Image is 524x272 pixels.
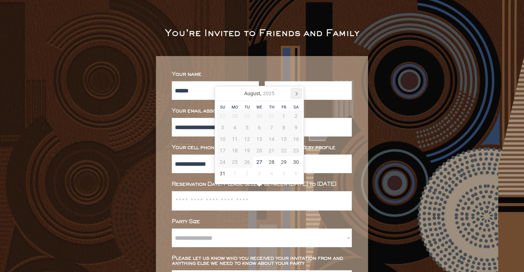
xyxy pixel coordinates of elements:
div: 28 [229,110,241,122]
div: August, [241,88,277,99]
div: Reservation Date: Please select between [DATE] to [DATE] [172,182,352,187]
div: 18 [229,145,241,156]
div: 25 [229,156,241,168]
div: 5 [241,122,253,133]
div: Fr [278,105,290,109]
div: 30 [290,156,302,168]
div: Your cell phone number associated with your Resy profile [172,145,352,150]
div: Party Size [172,219,352,224]
div: 27 [253,156,265,168]
div: 3 [216,122,229,133]
div: 6 [290,168,302,179]
div: 9 [290,122,302,133]
div: 4 [229,122,241,133]
div: 19 [241,145,253,156]
div: 26 [241,156,253,168]
div: 30 [253,110,265,122]
div: 2 [290,110,302,122]
div: 24 [216,156,229,168]
div: 12 [241,133,253,145]
div: 29 [278,156,290,168]
div: Please let us know who you received your invitation from and anything else we need to know about ... [172,256,352,266]
div: 31 [265,110,278,122]
div: 21 [265,145,278,156]
div: Su [216,105,229,109]
div: 28 [265,156,278,168]
div: 1 [278,110,290,122]
div: 14 [265,133,278,145]
div: 10 [216,133,229,145]
div: 3 [253,168,265,179]
div: Tu [241,105,253,109]
i: 2025 [263,91,274,96]
div: 22 [278,145,290,156]
div: Your email associated with your Resy Profile [172,109,352,114]
div: 7 [265,122,278,133]
div: 15 [278,133,290,145]
div: 27 [216,110,229,122]
div: We [253,105,265,109]
div: 13 [253,133,265,145]
div: 11 [229,133,241,145]
div: 4 [265,168,278,179]
div: 2 [241,168,253,179]
div: 17 [216,145,229,156]
div: You’re Invited to Friends and Family [165,29,359,38]
div: 16 [290,133,302,145]
div: 8 [278,122,290,133]
div: Sa [290,105,302,109]
div: 5 [278,168,290,179]
div: 23 [290,145,302,156]
div: Mo [229,105,241,109]
div: 20 [253,145,265,156]
div: 29 [241,110,253,122]
div: 31 [216,168,229,179]
div: Your name [172,72,352,77]
div: 6 [253,122,265,133]
div: 1 [229,168,241,179]
div: Th [265,105,278,109]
